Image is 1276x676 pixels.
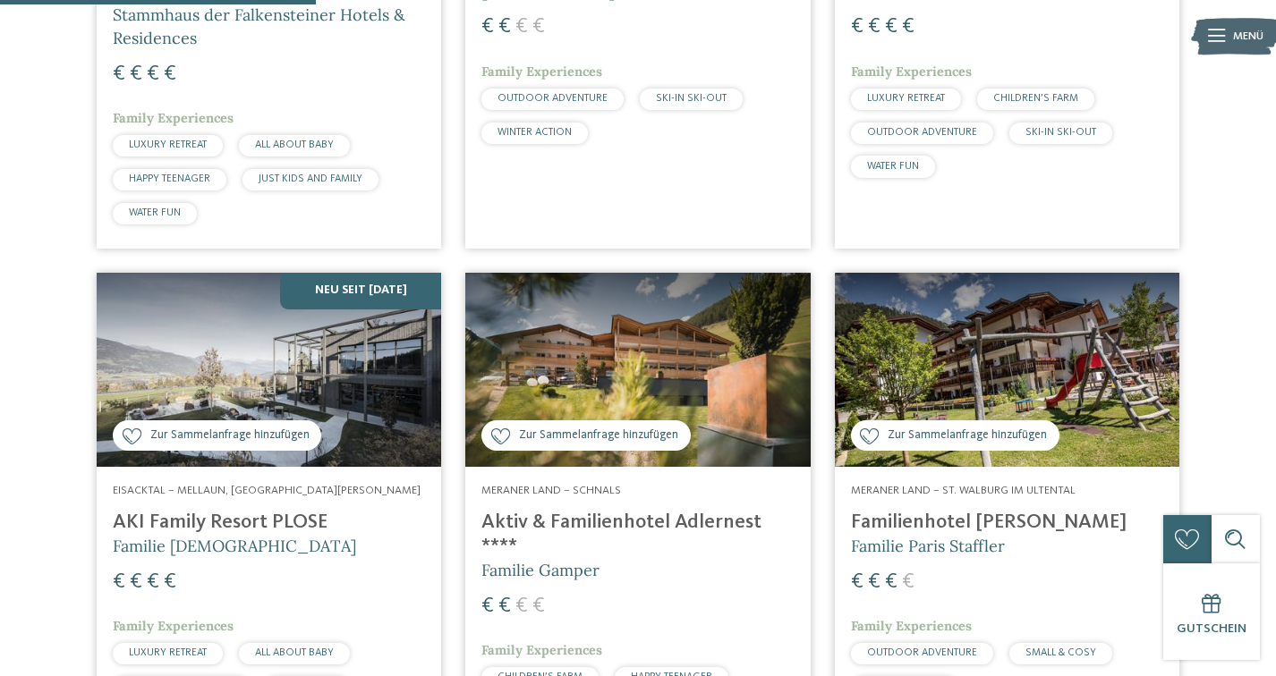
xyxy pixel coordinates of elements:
span: € [885,16,897,38]
span: LUXURY RETREAT [129,139,207,150]
span: € [147,571,159,593]
span: € [147,63,159,85]
img: Aktiv & Familienhotel Adlernest **** [465,273,810,467]
span: WATER FUN [129,207,181,218]
span: SKI-IN SKI-OUT [1025,127,1096,138]
span: € [902,16,914,38]
span: CHILDREN’S FARM [993,93,1078,104]
span: € [851,571,863,593]
span: SKI-IN SKI-OUT [656,93,727,104]
span: € [515,596,528,617]
span: SMALL & COSY [1025,647,1096,658]
span: JUST KIDS AND FAMILY [259,173,362,184]
span: Familie [DEMOGRAPHIC_DATA] [113,536,356,556]
span: € [481,596,494,617]
h4: Aktiv & Familienhotel Adlernest **** [481,511,794,559]
span: € [498,596,511,617]
span: € [164,571,176,593]
span: HAPPY TEENAGER [129,173,210,184]
span: € [868,16,880,38]
span: € [130,571,142,593]
span: Family Experiences [113,618,234,634]
span: € [481,16,494,38]
span: € [868,571,880,593]
span: € [498,16,511,38]
span: ALL ABOUT BABY [255,647,334,658]
span: Zur Sammelanfrage hinzufügen [150,427,310,444]
span: Stammhaus der Falkensteiner Hotels & Residences [113,4,405,47]
span: Gutschein [1177,622,1246,635]
span: Family Experiences [481,642,602,658]
span: Family Experiences [851,618,972,634]
span: € [113,63,125,85]
span: € [164,63,176,85]
a: Gutschein [1163,563,1260,660]
span: Familie Paris Staffler [851,536,1005,556]
span: Zur Sammelanfrage hinzufügen [888,427,1047,444]
img: Familienhotels gesucht? Hier findet ihr die besten! [835,273,1179,467]
span: Meraner Land – Schnals [481,485,621,496]
span: OUTDOOR ADVENTURE [867,127,977,138]
h4: Familienhotel [PERSON_NAME] [851,511,1163,535]
span: € [515,16,528,38]
span: Family Experiences [851,63,972,80]
span: € [130,63,142,85]
span: Family Experiences [481,63,602,80]
span: € [885,571,897,593]
span: € [113,571,125,593]
span: OUTDOOR ADVENTURE [867,647,977,658]
img: Familienhotels gesucht? Hier findet ihr die besten! [97,273,441,467]
h4: AKI Family Resort PLOSE [113,511,425,535]
span: Familie Gamper [481,560,600,580]
span: WINTER ACTION [498,127,572,138]
span: € [532,16,545,38]
span: Family Experiences [113,110,234,126]
span: WATER FUN [867,161,919,172]
span: Eisacktal – Mellaun, [GEOGRAPHIC_DATA][PERSON_NAME] [113,485,421,496]
span: Zur Sammelanfrage hinzufügen [519,427,678,444]
span: € [532,596,545,617]
span: € [851,16,863,38]
span: OUTDOOR ADVENTURE [498,93,608,104]
span: Meraner Land – St. Walburg im Ultental [851,485,1076,496]
span: LUXURY RETREAT [129,647,207,658]
span: LUXURY RETREAT [867,93,945,104]
span: € [902,571,914,593]
span: ALL ABOUT BABY [255,139,334,150]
